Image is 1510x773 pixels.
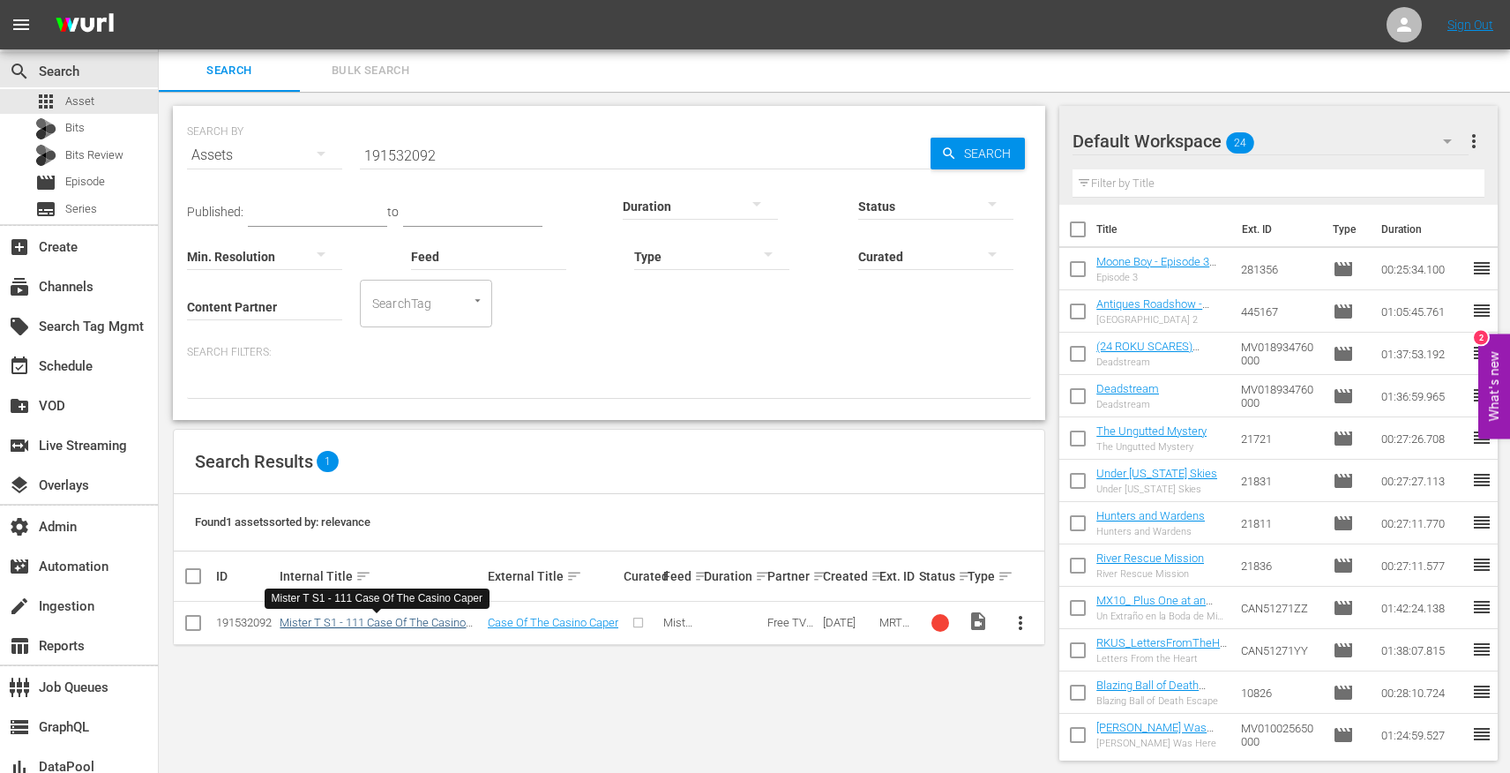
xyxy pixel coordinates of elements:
th: Duration [1371,205,1476,254]
span: Bits [65,119,85,137]
a: Hunters and Wardens [1096,509,1205,522]
span: reorder [1471,469,1492,491]
td: 281356 [1234,248,1326,290]
button: Open [469,292,486,309]
span: Episode [1333,259,1354,280]
span: Bits Review [65,146,123,164]
span: Schedule [9,356,30,377]
span: sort [694,568,710,584]
div: The Ungutted Mystery [1096,441,1207,453]
span: Job Queues [9,677,30,698]
span: reorder [1471,300,1492,321]
span: reorder [1471,554,1492,575]
a: Case Of The Casino Caper [488,616,618,629]
span: more_vert [1463,131,1484,152]
span: reorder [1471,512,1492,533]
div: Status [919,566,961,587]
td: 445167 [1234,290,1326,333]
div: Hunters and Wardens [1096,526,1205,537]
div: Under [US_STATE] Skies [1096,484,1217,495]
span: more_vert [1010,612,1031,634]
div: Bits Review [35,145,56,166]
div: Blazing Ball of Death Escape [1096,695,1227,707]
td: 00:28:10.724 [1374,672,1471,714]
a: (24 ROKU SCARES) Deadstream [1096,340,1200,366]
td: 01:37:53.192 [1374,333,1471,375]
td: 21831 [1234,460,1326,502]
div: [GEOGRAPHIC_DATA] 2 [1096,314,1227,326]
td: MV010025650000 [1234,714,1326,756]
span: sort [812,568,828,584]
span: Free TV Networks [767,616,815,642]
span: Episode [1333,682,1354,703]
a: River Rescue Mission [1096,552,1204,565]
span: Episode [1333,428,1354,449]
td: CAN51271YY [1234,629,1326,672]
p: Search Filters: [187,345,1031,360]
div: ID [216,569,274,583]
div: Un Extraño en la Boda de Mi Hermano [1096,611,1227,622]
span: Bulk Search [310,61,430,81]
span: sort [755,568,771,584]
td: 01:05:45.761 [1374,290,1471,333]
td: 01:38:07.815 [1374,629,1471,672]
a: MX10_ Plus One at an Amish Wedding [1096,594,1213,620]
td: 00:27:11.577 [1374,544,1471,587]
span: Ingestion [9,596,30,617]
td: 01:36:59.965 [1374,375,1471,417]
span: reorder [1471,597,1492,618]
span: Video [968,611,989,632]
div: [DATE] [823,616,873,629]
div: Mister T S1 - 111 Case Of The Casino Caper [272,591,482,606]
div: Ext. ID [879,569,914,583]
a: Under [US_STATE] Skies [1096,467,1217,480]
button: Search [931,138,1025,169]
span: Search [169,61,289,81]
td: CAN51271ZZ [1234,587,1326,629]
span: Search [957,138,1025,169]
span: 1 [317,451,339,472]
span: Mister T [663,616,695,642]
a: Sign Out [1447,18,1493,32]
span: GraphQL [9,717,30,738]
td: 21836 [1234,544,1326,587]
td: 00:27:26.708 [1374,417,1471,460]
div: Internal Title [280,566,482,587]
span: Automation [9,556,30,577]
td: 21811 [1234,502,1326,544]
div: Duration [704,566,762,587]
span: to [387,205,399,219]
span: MRT111F [879,616,909,642]
span: Episode [1333,470,1354,492]
span: Channels [9,276,30,297]
th: Type [1322,205,1371,254]
img: ans4CAIJ8jUAAAAAAAAAAAAAAAAAAAAAAAAgQb4GAAAAAAAAAAAAAAAAAAAAAAAAJMjXAAAAAAAAAAAAAAAAAAAAAAAAgAT5G... [42,4,127,46]
span: Episode [35,172,56,193]
span: Reports [9,635,30,657]
a: Antiques Roadshow - [GEOGRAPHIC_DATA] 2 (S47E13) [1096,297,1212,337]
span: Published: [187,205,243,219]
span: Episode [1333,301,1354,322]
span: Episode [1333,513,1354,534]
button: more_vert [999,602,1042,644]
div: Deadstream [1096,399,1159,410]
td: 00:27:11.770 [1374,502,1471,544]
td: 21721 [1234,417,1326,460]
div: 191532092 [216,616,274,629]
div: [PERSON_NAME] Was Here [1096,738,1227,749]
th: Ext. ID [1231,205,1322,254]
span: Series [35,199,56,220]
div: Partner [767,566,818,587]
div: Letters From the Heart [1096,653,1227,664]
span: Episode [1333,555,1354,576]
div: Bits [35,118,56,139]
span: Episode [1333,343,1354,364]
div: Created [823,566,873,587]
span: sort [871,568,886,584]
button: Open Feedback Widget [1478,334,1510,439]
a: Blazing Ball of Death Escape [1096,679,1206,705]
span: VOD [9,395,30,417]
a: The Ungutted Mystery [1096,424,1207,438]
span: Episode [1333,640,1354,661]
span: Live Streaming [9,435,30,456]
